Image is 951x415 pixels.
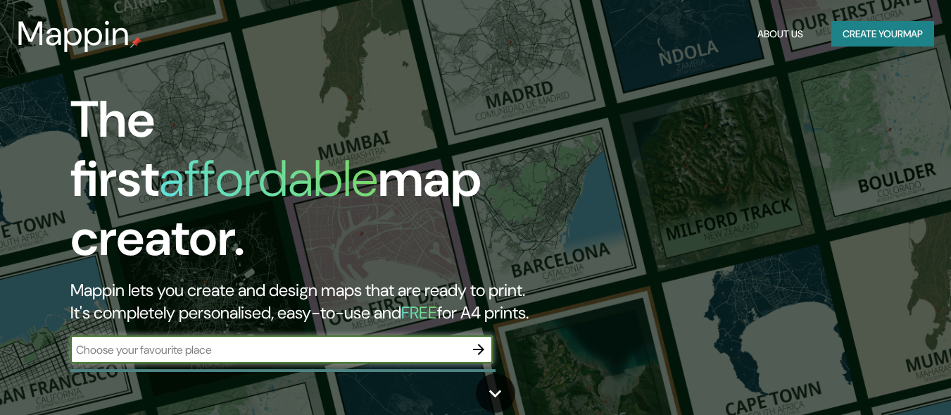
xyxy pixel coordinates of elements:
h5: FREE [401,302,437,323]
h3: Mappin [17,14,130,54]
img: mappin-pin [130,37,141,48]
button: Create yourmap [831,21,934,47]
h2: Mappin lets you create and design maps that are ready to print. It's completely personalised, eas... [70,279,546,324]
h1: affordable [159,146,378,211]
button: About Us [752,21,809,47]
iframe: Help widget launcher [826,360,936,399]
h1: The first map creator. [70,90,546,279]
input: Choose your favourite place [70,342,465,358]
